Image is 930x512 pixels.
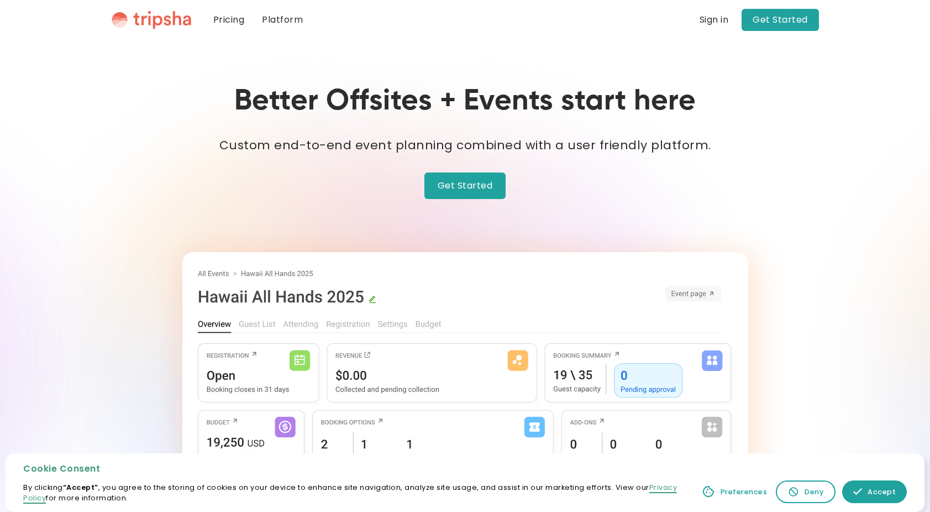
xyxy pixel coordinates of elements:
[721,487,768,497] div: Preferences
[23,482,682,503] p: By clicking , you agree to the storing of cookies on your device to enhance site navigation, anal...
[842,480,907,503] a: Accept
[700,480,770,503] a: Preferences
[700,15,729,24] div: Sign in
[742,9,819,31] a: Get Started
[234,84,696,119] h1: Better Offsites + Events start here
[700,13,729,27] a: Sign in
[219,137,711,154] strong: Custom end-to-end event planning combined with a user friendly platform.
[868,487,896,497] div: Accept
[805,487,823,497] div: Deny
[776,480,836,503] a: Deny
[23,483,677,504] a: Privacy Policy
[424,173,506,199] a: Get Started
[23,462,682,476] div: Cookie Consent
[853,487,862,496] img: allow icon
[63,483,98,492] strong: “Accept”
[112,11,191,29] a: home
[112,11,191,29] img: Tripsha Logo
